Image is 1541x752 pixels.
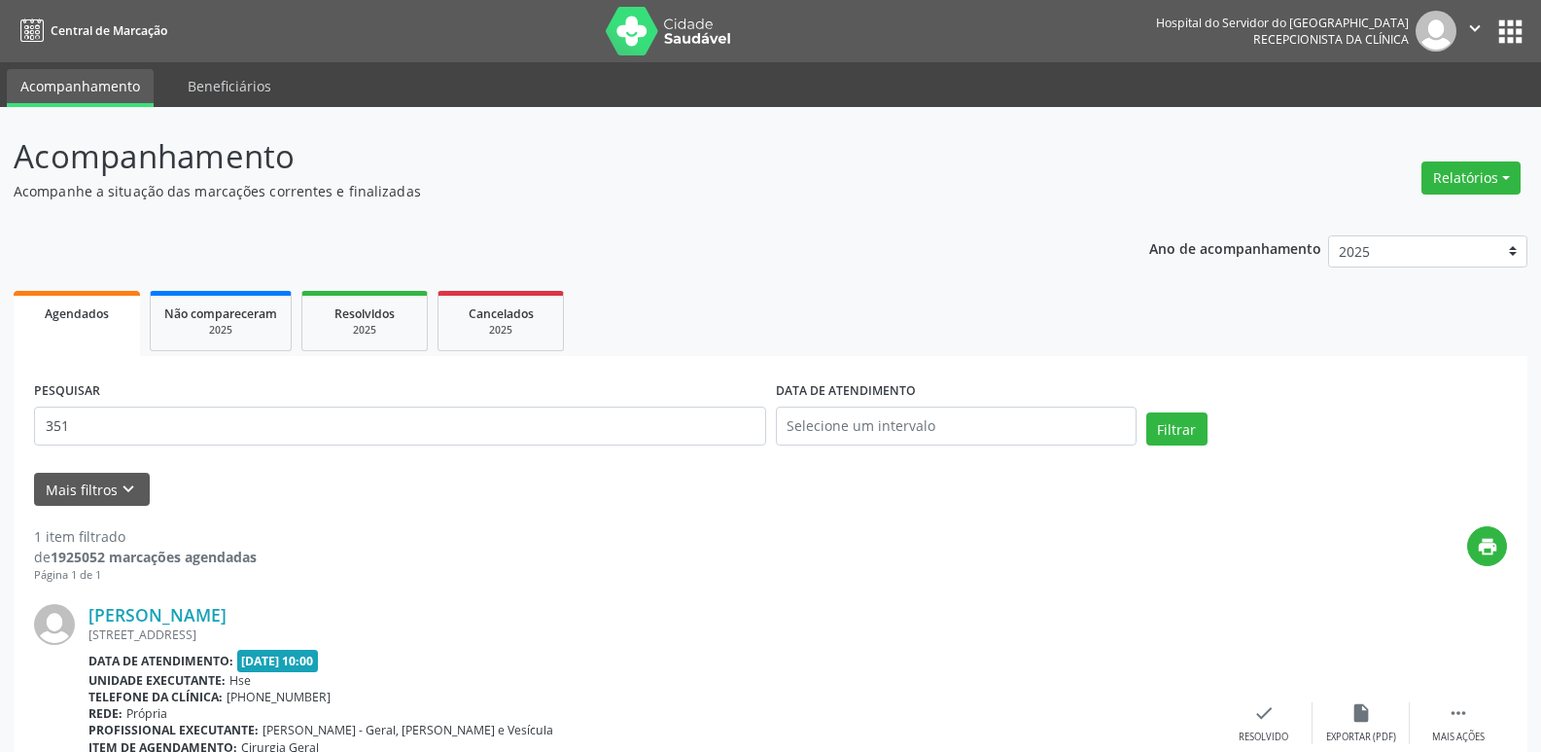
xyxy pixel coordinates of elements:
[1464,18,1486,39] i: 
[34,473,150,507] button: Mais filtroskeyboard_arrow_down
[263,722,553,738] span: [PERSON_NAME] - Geral, [PERSON_NAME] e Vesícula
[88,604,227,626] a: [PERSON_NAME]
[14,132,1073,181] p: Acompanhamento
[334,305,395,322] span: Resolvidos
[1467,526,1507,566] button: print
[7,69,154,107] a: Acompanhamento
[316,323,413,338] div: 2025
[469,305,534,322] span: Cancelados
[34,407,766,446] input: Nome, código do beneficiário ou CPF
[34,604,75,645] img: img
[1253,702,1275,724] i: check
[1326,731,1396,744] div: Exportar (PDF)
[1421,161,1521,195] button: Relatórios
[88,705,123,722] b: Rede:
[34,567,257,584] div: Página 1 de 1
[237,650,319,672] span: [DATE] 10:00
[452,323,549,338] div: 2025
[1156,15,1409,31] div: Hospital do Servidor do [GEOGRAPHIC_DATA]
[14,15,167,47] a: Central de Marcação
[776,407,1137,446] input: Selecione um intervalo
[45,305,109,322] span: Agendados
[227,689,331,705] span: [PHONE_NUMBER]
[118,479,139,500] i: keyboard_arrow_down
[88,689,223,705] b: Telefone da clínica:
[88,722,259,738] b: Profissional executante:
[34,376,100,407] label: PESQUISAR
[1253,31,1409,48] span: Recepcionista da clínica
[174,69,285,103] a: Beneficiários
[164,305,277,322] span: Não compareceram
[34,547,257,567] div: de
[1493,15,1527,49] button: apps
[51,22,167,39] span: Central de Marcação
[1456,11,1493,52] button: 
[88,627,1215,643] div: [STREET_ADDRESS]
[34,526,257,547] div: 1 item filtrado
[1416,11,1456,52] img: img
[1239,731,1288,744] div: Resolvido
[1477,536,1498,557] i: print
[88,653,233,669] b: Data de atendimento:
[1350,702,1372,724] i: insert_drive_file
[1149,235,1321,260] p: Ano de acompanhamento
[88,672,226,689] b: Unidade executante:
[51,548,257,566] strong: 1925052 marcações agendadas
[164,323,277,338] div: 2025
[126,705,167,722] span: Própria
[14,181,1073,201] p: Acompanhe a situação das marcações correntes e finalizadas
[776,376,916,407] label: DATA DE ATENDIMENTO
[1432,731,1485,744] div: Mais ações
[229,672,251,689] span: Hse
[1146,412,1208,446] button: Filtrar
[1448,702,1469,724] i: 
